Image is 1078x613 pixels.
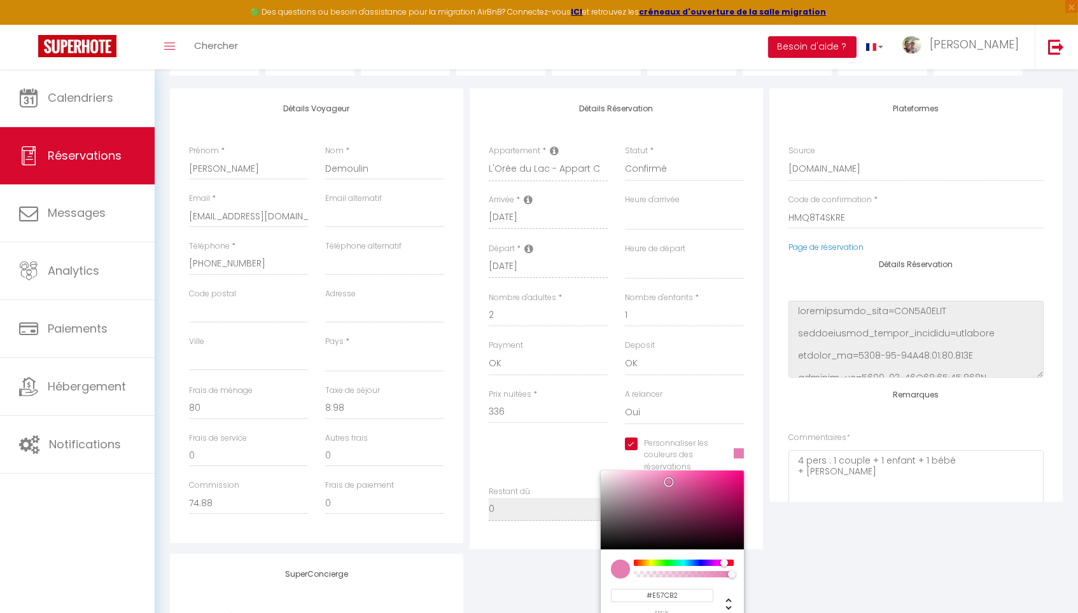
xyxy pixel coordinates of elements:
[189,145,219,157] label: Prénom
[489,292,556,304] label: Nombre d'adultes
[48,148,122,163] span: Réservations
[189,385,253,397] label: Frais de ménage
[48,320,108,336] span: Paiements
[325,336,344,348] label: Pays
[638,437,718,474] label: Personnaliser les couleurs des réservations
[788,104,1044,113] h4: Plateformes
[325,288,356,300] label: Adresse
[325,193,382,205] label: Email alternatif
[194,39,238,52] span: Chercher
[930,36,1019,52] span: [PERSON_NAME]
[189,570,444,579] h4: SuperConcierge
[788,145,815,157] label: Source
[893,25,1035,69] a: ... [PERSON_NAME]
[489,194,514,206] label: Arrivée
[38,35,116,57] img: Super Booking
[10,5,48,43] button: Ouvrir le widget de chat LiveChat
[325,145,344,157] label: Nom
[489,486,530,498] label: Restant dû
[48,378,126,394] span: Hébergement
[325,385,380,397] label: Taxe de séjour
[625,243,685,255] label: Heure de départ
[489,243,515,255] label: Départ
[325,240,402,252] label: Téléphone alternatif
[625,292,693,304] label: Nombre d'enfants
[788,242,864,252] a: Page de réservation
[640,6,827,17] a: créneaux d'ouverture de la salle migration
[189,193,210,205] label: Email
[1048,39,1064,55] img: logout
[325,479,394,492] label: Frais de paiement
[189,288,236,300] label: Code postal
[788,194,872,206] label: Code de confirmation
[768,36,857,58] button: Besoin d'aide ?
[788,260,1044,269] h4: Détails Réservation
[571,6,583,17] a: ICI
[189,104,444,113] h4: Détails Voyageur
[625,389,662,401] label: A relancer
[185,25,248,69] a: Chercher
[49,436,121,452] span: Notifications
[189,240,230,252] label: Téléphone
[625,340,655,352] label: Deposit
[625,145,648,157] label: Statut
[788,432,850,444] label: Commentaires
[788,390,1044,399] h4: Remarques
[625,194,680,206] label: Heure d'arrivée
[489,340,523,352] label: Payment
[611,589,713,602] input: hex
[489,145,540,157] label: Appartement
[189,432,247,444] label: Frais de service
[189,336,204,348] label: Ville
[48,263,99,279] span: Analytics
[48,90,113,106] span: Calendriers
[189,479,239,492] label: Commission
[325,432,368,444] label: Autres frais
[489,104,744,113] h4: Détails Réservation
[902,36,921,53] img: ...
[489,389,531,401] label: Prix nuitées
[48,205,106,221] span: Messages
